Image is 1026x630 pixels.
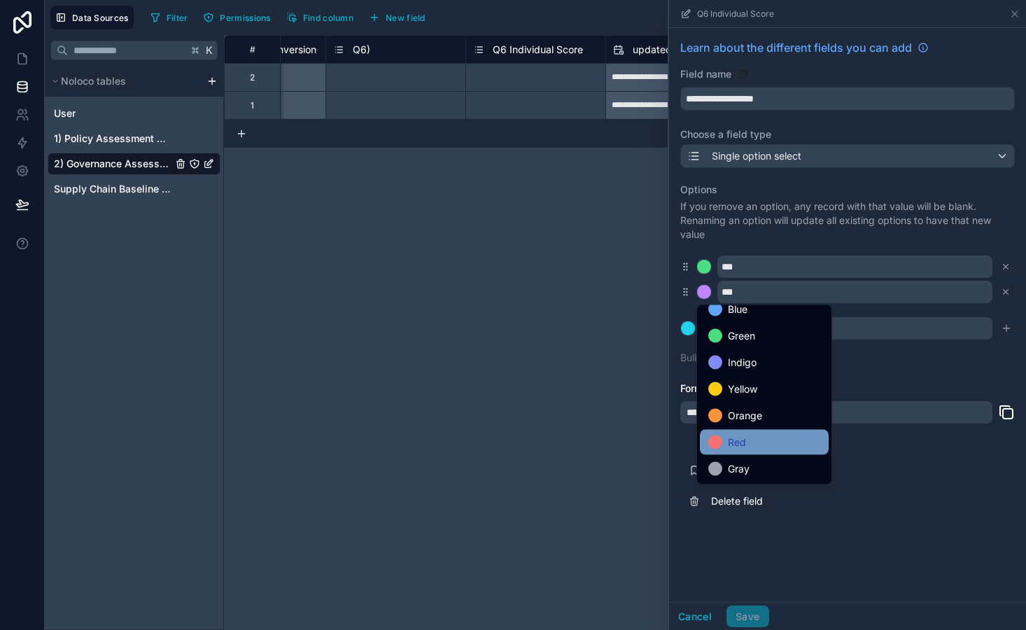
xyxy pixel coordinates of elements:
span: New field [386,13,426,23]
span: Find column [303,13,353,23]
div: 2 [250,72,255,83]
span: updated at [633,43,684,57]
span: Red [728,434,746,451]
span: Blue [728,301,747,318]
span: Q6 Individual Score [493,43,583,57]
span: Indigo [728,354,757,371]
button: Data Sources [50,6,134,29]
div: 1 [251,100,254,111]
button: Filter [145,7,193,28]
span: Gray [728,461,750,477]
span: Orange [728,407,762,424]
span: Permissions [220,13,270,23]
div: # [235,44,269,55]
span: Data Sources [72,13,129,23]
button: Permissions [198,7,275,28]
span: Q6) [353,43,370,57]
button: Find column [281,7,358,28]
button: New field [364,7,430,28]
span: Green [728,328,755,344]
span: Yellow [728,381,757,398]
a: Permissions [198,7,281,28]
span: K [204,45,214,55]
span: Filter [167,13,188,23]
